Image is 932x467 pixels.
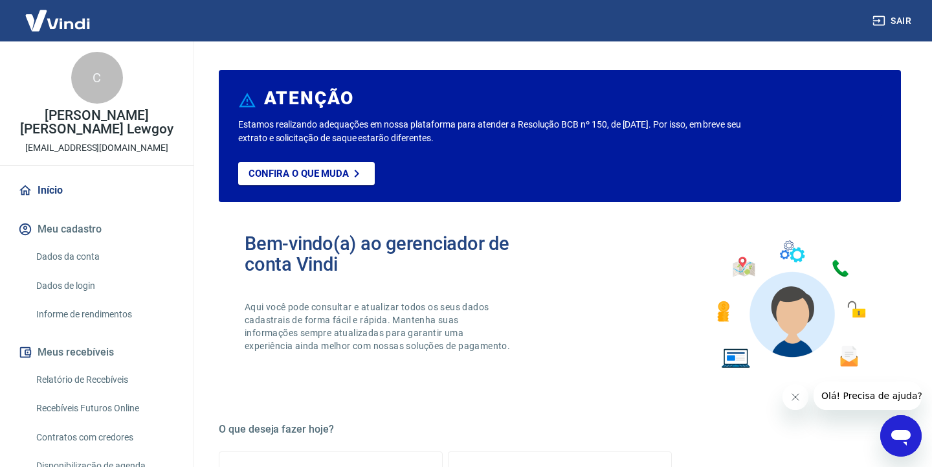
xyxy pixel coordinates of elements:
p: Confira o que muda [249,168,349,179]
img: Imagem de um avatar masculino com diversos icones exemplificando as funcionalidades do gerenciado... [705,233,875,376]
button: Meus recebíveis [16,338,178,367]
p: Aqui você pode consultar e atualizar todos os seus dados cadastrais de forma fácil e rápida. Mant... [245,301,513,352]
button: Meu cadastro [16,215,178,244]
a: Confira o que muda [238,162,375,185]
h2: Bem-vindo(a) ao gerenciador de conta Vindi [245,233,560,275]
p: [EMAIL_ADDRESS][DOMAIN_NAME] [25,141,168,155]
a: Relatório de Recebíveis [31,367,178,393]
p: Estamos realizando adequações em nossa plataforma para atender a Resolução BCB nº 150, de [DATE].... [238,118,753,145]
h5: O que deseja fazer hoje? [219,423,901,436]
iframe: Fechar mensagem [782,384,808,410]
a: Recebíveis Futuros Online [31,395,178,422]
img: Vindi [16,1,100,40]
h6: ATENÇÃO [264,92,354,105]
a: Contratos com credores [31,424,178,451]
iframe: Mensagem da empresa [814,382,922,410]
button: Sair [870,9,916,33]
p: [PERSON_NAME] [PERSON_NAME] Lewgoy [10,109,183,136]
a: Início [16,176,178,205]
iframe: Botão para abrir a janela de mensagens [880,415,922,457]
a: Dados de login [31,273,178,299]
div: C [71,52,123,104]
span: Olá! Precisa de ajuda? [8,9,109,19]
a: Dados da conta [31,244,178,270]
a: Informe de rendimentos [31,301,178,328]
